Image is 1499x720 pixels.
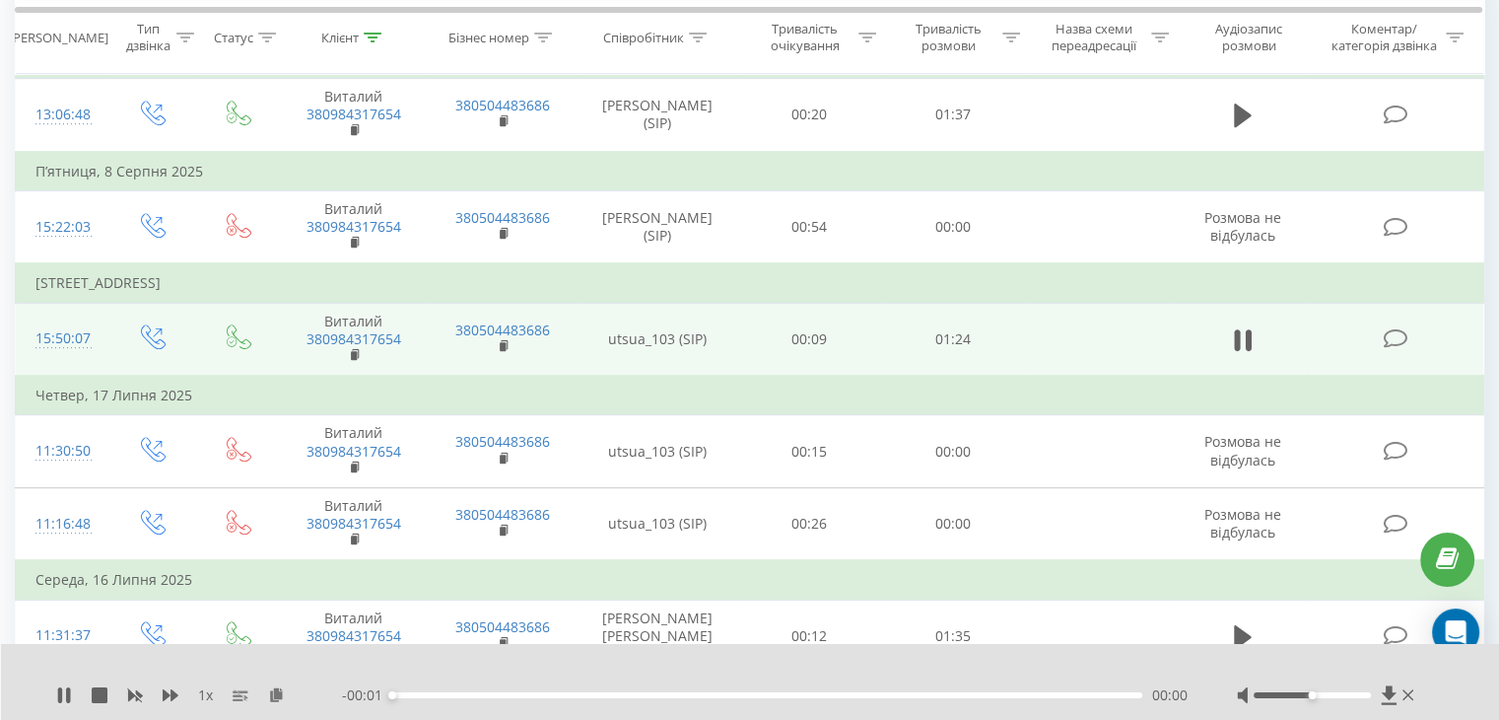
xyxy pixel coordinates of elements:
[16,152,1484,191] td: П’ятниця, 8 Серпня 2025
[279,79,428,152] td: Виталий
[1192,21,1307,54] div: Аудіозапис розмови
[455,321,550,339] a: 380504483686
[881,190,1024,263] td: 00:00
[9,29,108,45] div: [PERSON_NAME]
[738,415,881,488] td: 00:15
[35,208,88,247] div: 15:22:03
[756,21,854,54] div: Тривалість очікування
[35,432,88,470] div: 11:30:50
[603,29,684,45] div: Співробітник
[35,505,88,543] div: 11:16:48
[1152,685,1188,705] span: 00:00
[738,190,881,263] td: 00:54
[881,600,1024,673] td: 01:35
[307,105,401,123] a: 380984317654
[738,600,881,673] td: 00:12
[881,487,1024,560] td: 00:00
[279,487,428,560] td: Виталий
[738,79,881,152] td: 00:20
[214,29,253,45] div: Статус
[279,190,428,263] td: Виталий
[1432,609,1479,656] div: Open Intercom Messenger
[35,320,88,358] div: 15:50:07
[881,415,1024,488] td: 00:00
[321,29,359,45] div: Клієнт
[1204,505,1281,541] span: Розмова не відбулась
[16,376,1484,415] td: Четвер, 17 Липня 2025
[578,600,738,673] td: [PERSON_NAME] [PERSON_NAME] (SIP)
[738,303,881,376] td: 00:09
[578,79,738,152] td: [PERSON_NAME] (SIP)
[307,626,401,645] a: 380984317654
[307,217,401,236] a: 380984317654
[198,685,213,705] span: 1 x
[279,303,428,376] td: Виталий
[279,600,428,673] td: Виталий
[881,79,1024,152] td: 01:37
[16,560,1484,600] td: Середа, 16 Липня 2025
[1204,208,1281,245] span: Розмова не відбулась
[124,21,170,54] div: Тип дзвінка
[342,685,392,705] span: - 00:01
[35,96,88,134] div: 13:06:48
[738,487,881,560] td: 00:26
[307,329,401,348] a: 380984317654
[455,432,550,451] a: 380504483686
[578,190,738,263] td: [PERSON_NAME] (SIP)
[1326,21,1441,54] div: Коментар/категорія дзвінка
[455,505,550,524] a: 380504483686
[455,208,550,227] a: 380504483686
[307,442,401,461] a: 380984317654
[455,96,550,114] a: 380504483686
[1308,691,1316,699] div: Accessibility label
[279,415,428,488] td: Виталий
[1043,21,1146,54] div: Назва схеми переадресації
[578,487,738,560] td: utsua_103 (SIP)
[881,303,1024,376] td: 01:24
[35,616,88,655] div: 11:31:37
[578,303,738,376] td: utsua_103 (SIP)
[899,21,997,54] div: Тривалість розмови
[1204,432,1281,468] span: Розмова не відбулась
[16,263,1484,303] td: [STREET_ADDRESS]
[578,415,738,488] td: utsua_103 (SIP)
[455,617,550,636] a: 380504483686
[388,691,396,699] div: Accessibility label
[307,514,401,533] a: 380984317654
[448,29,529,45] div: Бізнес номер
